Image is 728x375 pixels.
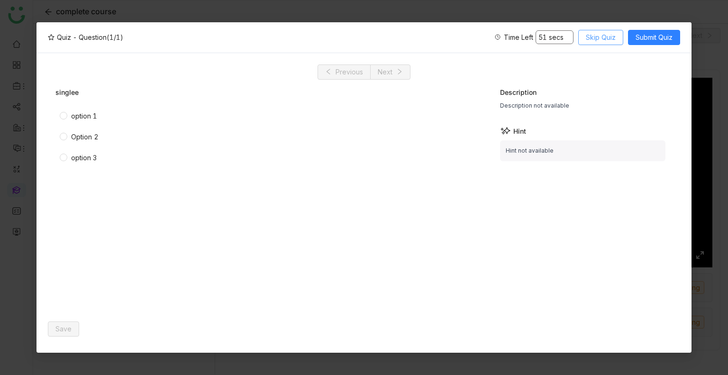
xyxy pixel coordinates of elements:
[500,140,666,161] div: Hint not available
[55,87,482,97] div: singlee
[71,111,97,121] div: option 1
[500,101,666,110] div: Description not available
[536,30,573,44] span: 51 secs
[370,64,410,80] button: Next
[71,132,99,142] div: Option 2
[500,87,666,97] div: Description
[48,321,79,337] button: Save
[500,125,666,137] div: Hint
[504,32,533,42] span: Time Left
[71,153,97,163] div: option 3
[636,32,673,43] span: Submit Quiz
[586,32,616,43] span: Skip Quiz
[318,64,371,80] button: Previous
[628,30,680,45] button: Submit Quiz
[578,30,623,45] button: Skip Quiz
[48,32,123,42] div: Quiz - Question (1/1)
